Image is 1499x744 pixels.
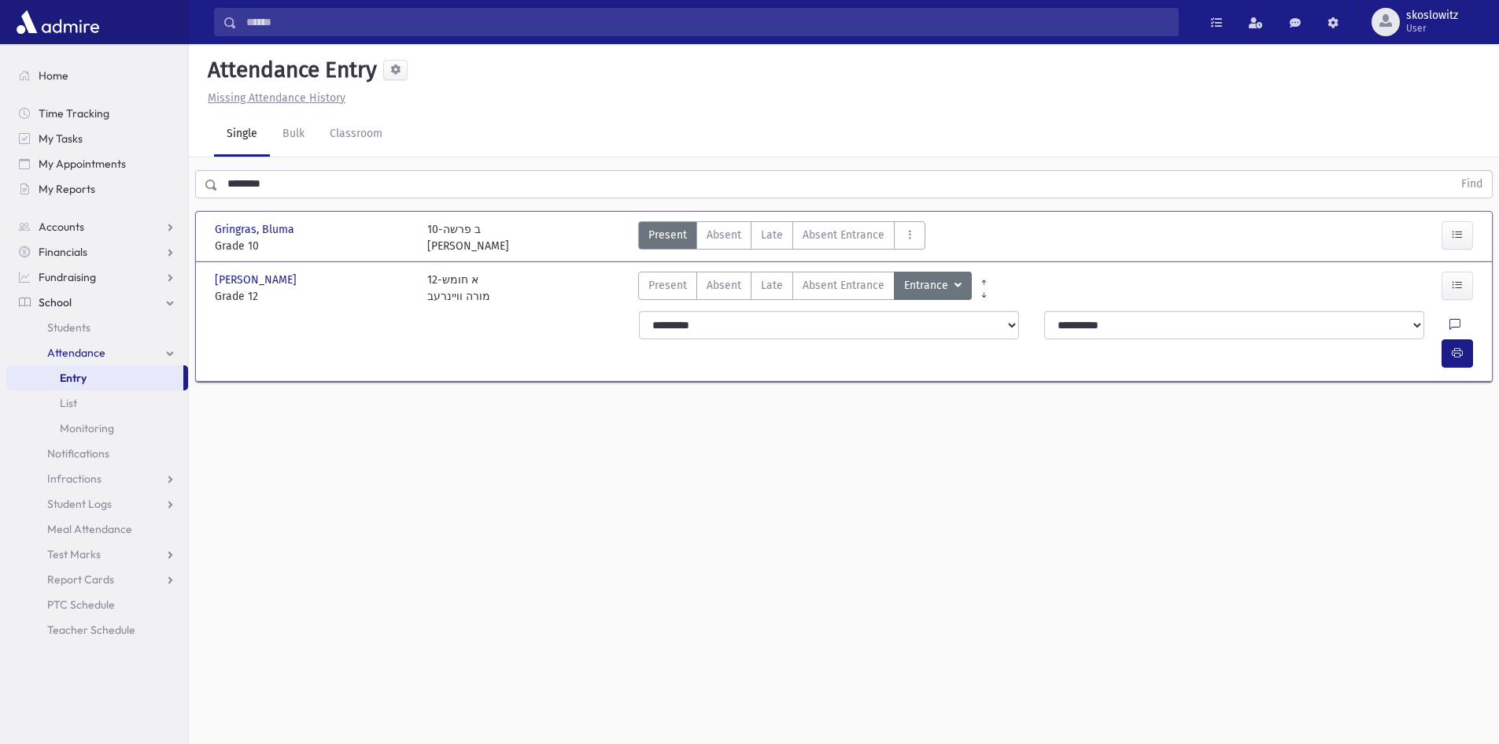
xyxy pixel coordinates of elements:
span: Gringras, Bluma [215,221,297,238]
span: Grade 12 [215,288,412,305]
span: Infractions [47,472,102,486]
span: Fundraising [39,270,96,284]
a: Teacher Schedule [6,617,188,642]
a: Monitoring [6,416,188,441]
div: 10-ב פרשה [PERSON_NAME] [427,221,509,254]
a: Test Marks [6,542,188,567]
input: Search [237,8,1178,36]
span: Present [648,227,687,243]
a: List [6,391,188,416]
a: Meal Attendance [6,516,188,542]
img: AdmirePro [13,6,103,38]
span: Student Logs [47,497,112,511]
span: Absent [707,227,741,243]
span: My Tasks [39,131,83,146]
a: Bulk [270,113,317,157]
a: PTC Schedule [6,592,188,617]
a: Time Tracking [6,101,188,126]
button: Entrance [894,272,972,300]
u: Missing Attendance History [208,91,345,105]
span: Absent Entrance [803,227,884,243]
span: skoslowitz [1406,9,1458,22]
span: My Reports [39,182,95,196]
a: Students [6,315,188,340]
span: Notifications [47,446,109,461]
a: School [6,290,188,315]
a: Financials [6,239,188,265]
span: Time Tracking [39,106,109,120]
span: Absent Entrance [803,277,884,294]
span: PTC Schedule [47,598,115,612]
span: Meal Attendance [47,522,132,536]
span: User [1406,22,1458,35]
a: Accounts [6,214,188,239]
span: Home [39,68,68,83]
a: Classroom [317,113,395,157]
a: Single [214,113,270,157]
a: Student Logs [6,491,188,516]
span: Attendance [47,346,105,360]
div: AttTypes [638,221,925,254]
span: Entrance [904,277,951,294]
span: Teacher Schedule [47,623,135,637]
span: [PERSON_NAME] [215,272,300,288]
h5: Attendance Entry [201,57,377,83]
span: List [60,396,77,410]
span: School [39,295,72,309]
button: Find [1452,171,1492,198]
a: Entry [6,365,183,391]
span: Grade 10 [215,238,412,254]
a: My Appointments [6,151,188,176]
span: Accounts [39,220,84,234]
a: Home [6,63,188,88]
div: 12-א חומש מורה וויינרעב [427,272,490,305]
span: Monitoring [60,421,114,435]
a: Notifications [6,441,188,466]
span: Entry [60,371,87,385]
span: My Appointments [39,157,126,171]
a: Report Cards [6,567,188,592]
span: Test Marks [47,547,101,561]
a: My Tasks [6,126,188,151]
span: Financials [39,245,87,259]
span: Absent [707,277,741,294]
a: Attendance [6,340,188,365]
a: Missing Attendance History [201,91,345,105]
a: Infractions [6,466,188,491]
a: Fundraising [6,265,188,290]
span: Students [47,320,90,335]
a: My Reports [6,176,188,202]
span: Report Cards [47,572,114,587]
span: Present [648,277,687,294]
span: Late [761,227,783,243]
div: AttTypes [638,272,972,305]
span: Late [761,277,783,294]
